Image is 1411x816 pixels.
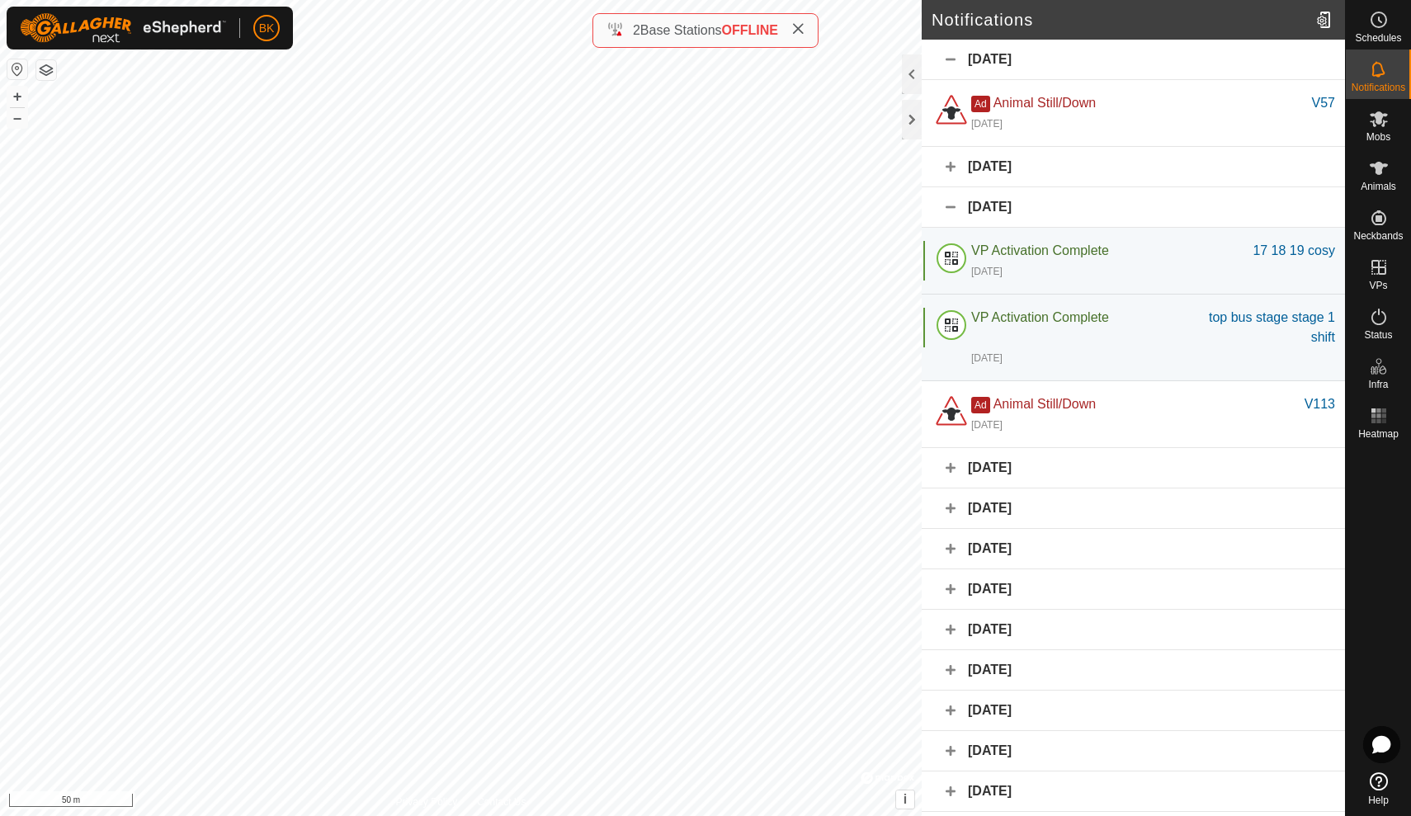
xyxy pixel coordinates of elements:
[7,59,27,79] button: Reset Map
[922,569,1345,610] div: [DATE]
[922,187,1345,228] div: [DATE]
[971,264,1003,279] div: [DATE]
[1369,281,1387,290] span: VPs
[1361,182,1396,191] span: Animals
[971,351,1003,366] div: [DATE]
[1253,241,1335,261] div: 17 18 19 cosy
[932,10,1310,30] h2: Notifications
[259,20,275,37] span: BK
[1355,33,1401,43] span: Schedules
[1352,83,1405,92] span: Notifications
[633,23,640,37] span: 2
[971,417,1003,432] div: [DATE]
[922,40,1345,80] div: [DATE]
[1353,231,1403,241] span: Neckbands
[971,310,1109,324] span: VP Activation Complete
[922,771,1345,812] div: [DATE]
[722,23,778,37] span: OFFLINE
[922,610,1345,650] div: [DATE]
[640,23,722,37] span: Base Stations
[971,243,1109,257] span: VP Activation Complete
[922,650,1345,691] div: [DATE]
[1364,330,1392,340] span: Status
[20,13,226,43] img: Gallagher Logo
[922,529,1345,569] div: [DATE]
[971,397,990,413] span: Ad
[922,448,1345,488] div: [DATE]
[971,96,990,112] span: Ad
[896,790,914,809] button: i
[922,691,1345,731] div: [DATE]
[1366,132,1390,142] span: Mobs
[7,87,27,106] button: +
[36,60,56,80] button: Map Layers
[993,96,1096,110] span: Animal Still/Down
[1305,394,1335,414] div: V113
[1358,429,1399,439] span: Heatmap
[922,731,1345,771] div: [DATE]
[1346,766,1411,812] a: Help
[1368,380,1388,389] span: Infra
[993,397,1096,411] span: Animal Still/Down
[477,795,526,809] a: Contact Us
[922,488,1345,529] div: [DATE]
[1190,308,1335,347] div: top bus stage stage 1 shift
[7,108,27,128] button: –
[904,792,907,806] span: i
[971,116,1003,131] div: [DATE]
[1312,93,1335,113] div: V57
[395,795,457,809] a: Privacy Policy
[1368,795,1389,805] span: Help
[922,147,1345,187] div: [DATE]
